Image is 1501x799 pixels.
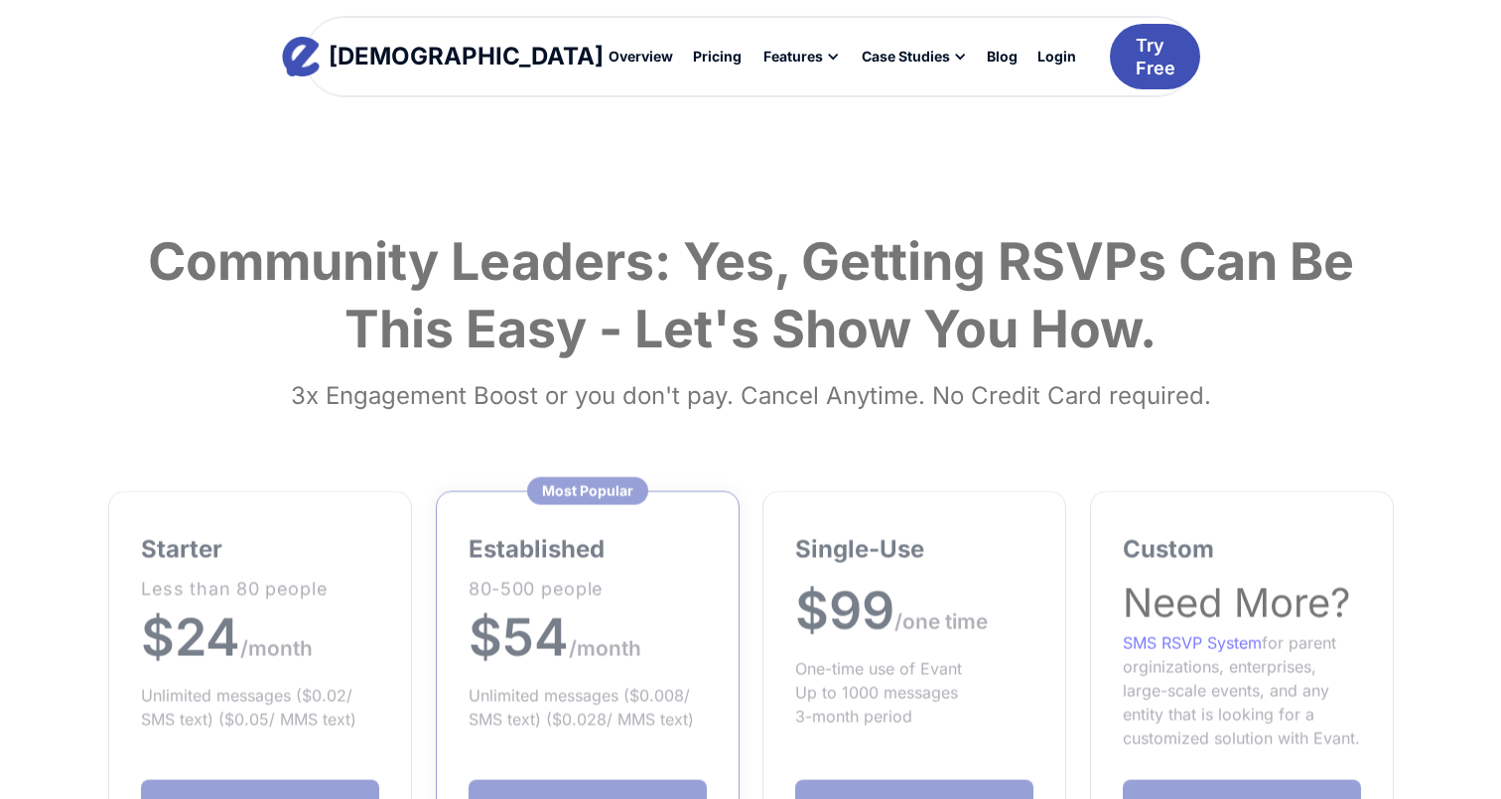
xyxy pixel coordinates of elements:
[141,683,379,731] div: Unlimited messages ($0.02/ SMS text) ($0.05/ MMS text)
[987,50,1018,64] div: Blog
[683,40,751,73] a: Pricing
[1123,534,1361,566] h5: Custom
[141,534,379,566] h5: starter
[1123,633,1262,653] a: SMS RSVP System
[577,636,641,661] span: month
[469,683,707,731] div: Unlimited messages ($0.008/ SMS text) ($0.028/ MMS text)
[1110,24,1200,90] a: Try Free
[301,37,586,76] a: home
[977,40,1027,73] a: Blog
[850,40,977,73] div: Case Studies
[862,50,950,64] div: Case Studies
[1037,50,1076,64] div: Login
[108,372,1393,420] h4: 3x Engagement Boost or you don't pay. Cancel Anytime. No Credit Card required.
[1123,631,1361,750] div: for parent orginizations, enterprises, large-scale events, and any entity that is looking for a c...
[1136,34,1175,80] div: Try Free
[751,40,850,73] div: Features
[795,534,1033,566] h5: Single-Use
[469,534,707,566] h5: established
[599,40,683,73] a: Overview
[526,477,647,505] div: Most Popular
[795,580,894,642] span: $99
[108,228,1393,362] h1: Community Leaders: Yes, Getting RSVPs Can Be This Easy - Let's Show You How.
[569,636,577,661] span: /
[795,656,1033,728] div: One-time use of Evant Up to 1000 messages 3-month period
[469,606,569,669] span: $54
[240,636,313,661] span: /month
[1123,576,1361,631] h2: Need More?
[894,609,988,634] span: /one time
[469,576,707,602] p: 80-500 people
[1027,40,1086,73] a: Login
[329,45,604,68] div: [DEMOGRAPHIC_DATA]
[763,50,823,64] div: Features
[141,606,240,669] span: $24
[577,606,641,669] a: month
[693,50,742,64] div: Pricing
[609,50,673,64] div: Overview
[141,576,379,602] p: Less than 80 people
